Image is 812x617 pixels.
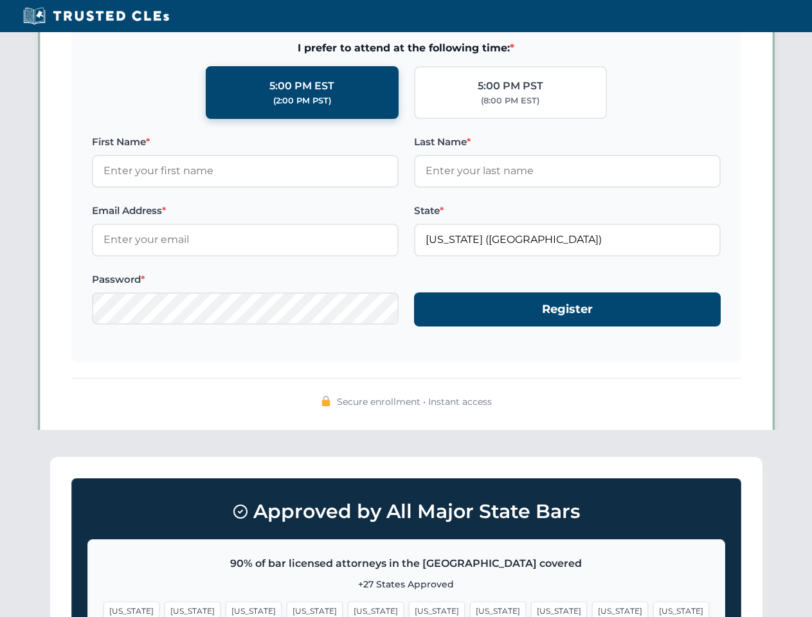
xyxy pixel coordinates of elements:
[92,203,399,219] label: Email Address
[19,6,173,26] img: Trusted CLEs
[414,224,721,256] input: Florida (FL)
[87,494,725,529] h3: Approved by All Major State Bars
[104,577,709,591] p: +27 States Approved
[269,78,334,94] div: 5:00 PM EST
[414,134,721,150] label: Last Name
[92,40,721,57] span: I prefer to attend at the following time:
[92,272,399,287] label: Password
[273,94,331,107] div: (2:00 PM PST)
[414,292,721,326] button: Register
[104,555,709,572] p: 90% of bar licensed attorneys in the [GEOGRAPHIC_DATA] covered
[414,155,721,187] input: Enter your last name
[321,396,331,406] img: 🔒
[414,203,721,219] label: State
[337,395,492,409] span: Secure enrollment • Instant access
[92,134,399,150] label: First Name
[481,94,539,107] div: (8:00 PM EST)
[92,155,399,187] input: Enter your first name
[478,78,543,94] div: 5:00 PM PST
[92,224,399,256] input: Enter your email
